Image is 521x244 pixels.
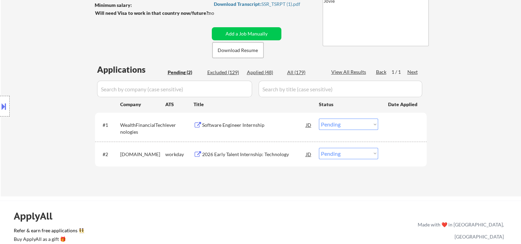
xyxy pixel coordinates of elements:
div: All (179) [287,69,322,76]
div: Applied (48) [247,69,281,76]
div: JD [305,148,312,160]
strong: Minimum salary: [95,2,132,8]
div: Applications [97,65,165,74]
div: [DOMAIN_NAME] [120,151,165,158]
div: Excluded (129) [207,69,242,76]
button: Add a Job Manually [212,27,281,40]
button: Download Resume [212,42,263,58]
input: Search by company (case sensitive) [97,81,252,97]
div: Company [120,101,165,108]
a: Buy ApplyAll as a gift 🎁 [14,235,83,244]
input: Search by title (case sensitive) [259,81,422,97]
a: Refer & earn free applications 👯‍♀️ [14,228,274,235]
a: Download Transcript:SSR_TSRPT (1).pdf [214,1,310,8]
div: 2026 Early Talent Internship: Technology [202,151,306,158]
div: ApplyAll [14,210,60,222]
div: Pending (2) [168,69,202,76]
div: WealthFinancialTechnologies [120,122,165,135]
div: Software Engineer Internship [202,122,306,129]
div: 1 / 1 [392,69,407,75]
strong: Download Transcript: [214,1,261,7]
div: Back [376,69,387,75]
div: Date Applied [388,101,418,108]
div: SSR_TSRPT (1).pdf [214,2,310,7]
div: no [209,10,228,17]
div: workday [165,151,194,158]
div: Made with ❤️ in [GEOGRAPHIC_DATA], [GEOGRAPHIC_DATA] [415,218,504,243]
div: Title [194,101,312,108]
div: lever [165,122,194,129]
div: Buy ApplyAll as a gift 🎁 [14,237,83,242]
div: View All Results [331,69,368,75]
strong: Will need Visa to work in that country now/future?: [95,10,210,16]
div: Next [407,69,418,75]
div: ATS [165,101,194,108]
div: Status [319,98,378,110]
div: JD [305,119,312,131]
